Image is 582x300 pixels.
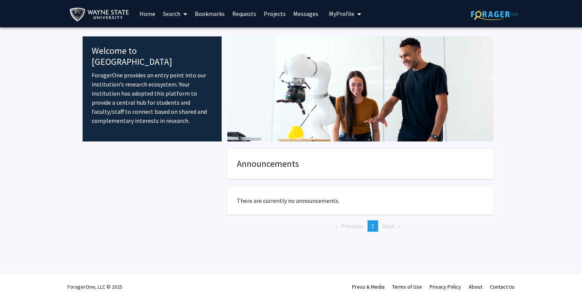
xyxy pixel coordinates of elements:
[92,46,213,68] h4: Welcome to [GEOGRAPHIC_DATA]
[228,0,260,27] a: Requests
[227,36,494,141] img: Cover Image
[237,196,484,205] p: There are currently no announcements.
[237,159,484,170] h4: Announcements
[341,222,363,230] span: Previous
[92,71,213,125] p: ForagerOne provides an entry point into our institution’s research ecosystem. Your institution ha...
[6,266,32,294] iframe: Chat
[227,220,494,232] ul: Pagination
[191,0,228,27] a: Bookmarks
[392,283,422,290] a: Terms of Use
[136,0,159,27] a: Home
[471,8,518,20] img: ForagerOne Logo
[67,273,122,300] div: ForagerOne, LLC © 2025
[69,6,133,23] img: Wayne State University Logo
[469,283,482,290] a: About
[289,0,322,27] a: Messages
[382,222,395,230] span: Next
[352,283,385,290] a: Press & Media
[490,283,515,290] a: Contact Us
[159,0,191,27] a: Search
[260,0,289,27] a: Projects
[329,10,354,17] span: My Profile
[371,222,374,230] span: 1
[430,283,461,290] a: Privacy Policy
